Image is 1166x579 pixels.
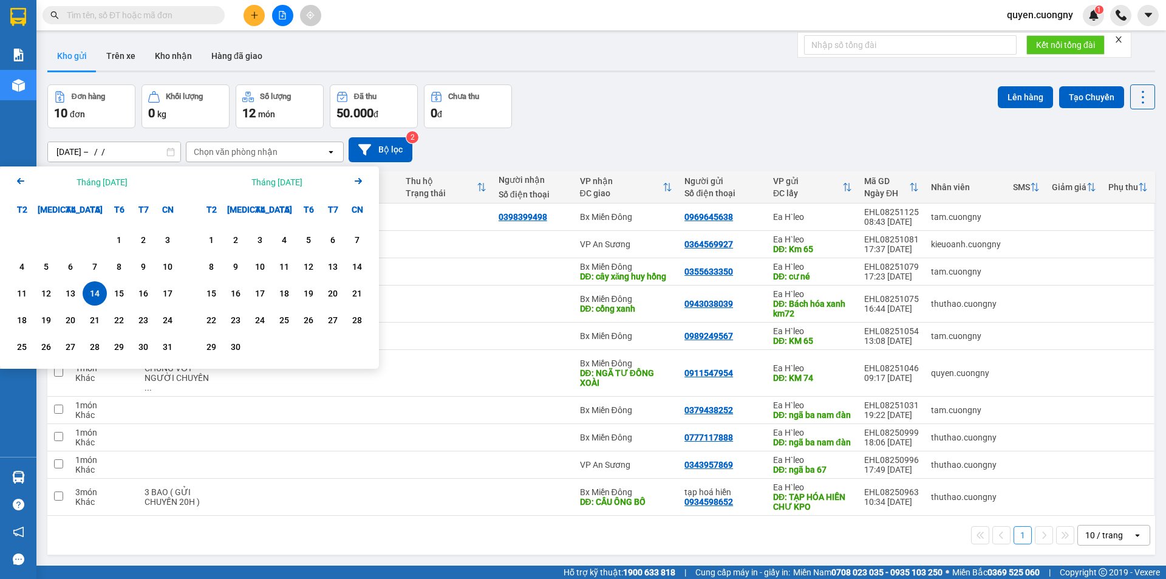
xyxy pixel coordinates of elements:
svg: open [326,147,336,157]
div: 10 [159,259,176,274]
div: 17:49 [DATE] [864,465,919,475]
div: Bx Miền Đông [580,331,673,341]
div: EHL08251079 [864,262,919,272]
div: Choose Chủ Nhật, tháng 08 10 2025. It's available. [155,255,180,279]
div: 22 [111,313,128,327]
sup: 1 [1095,5,1103,14]
div: Choose Thứ Ba, tháng 09 2 2025. It's available. [223,228,248,252]
div: Choose Thứ Hai, tháng 09 29 2025. It's available. [199,335,223,359]
div: tam.cuongny [931,267,1001,276]
div: Choose Thứ Sáu, tháng 09 12 2025. It's available. [296,255,321,279]
div: VP An Sương [580,239,673,249]
div: 24 [251,313,268,327]
div: Ea H`leo [773,326,852,336]
button: Hàng đã giao [202,41,272,70]
button: Next month. [351,174,366,190]
div: DĐ: KM 74 [773,373,852,383]
div: 17 [159,286,176,301]
div: Choose Thứ Hai, tháng 08 18 2025. It's available. [10,308,34,332]
div: Phụ thu [1108,182,1138,192]
div: 2 [227,233,244,247]
div: Choose Chủ Nhật, tháng 08 31 2025. It's available. [155,335,180,359]
div: EHL08251081 [864,235,919,244]
img: icon-new-feature [1088,10,1099,21]
div: 6 [324,233,341,247]
div: CN [345,197,369,222]
div: 9 tạ 50kg ( ĐI CHUNG VỚI NGƯỜI CHUYẾN 19H30 ) [145,354,213,392]
div: 23 [135,313,152,327]
button: Trên xe [97,41,145,70]
div: 15 [203,286,220,301]
th: Toggle SortBy [574,171,679,204]
div: 12 [300,259,317,274]
div: 16 [227,286,244,301]
div: 29 [203,340,220,354]
div: 30 [135,340,152,354]
div: 3 món [75,487,132,497]
div: Choose Thứ Hai, tháng 09 15 2025. It's available. [199,281,223,306]
div: Khác [75,465,132,475]
div: 13:08 [DATE] [864,336,919,346]
div: 13 [324,259,341,274]
div: 12 [38,286,55,301]
div: 27 [324,313,341,327]
div: Choose Thứ Hai, tháng 08 11 2025. It's available. [10,281,34,306]
div: 14 [86,286,103,301]
div: Choose Thứ Tư, tháng 08 13 2025. It's available. [58,281,83,306]
span: search [50,11,59,19]
svg: Arrow Right [351,174,366,188]
div: T6 [296,197,321,222]
div: 20 [62,313,79,327]
div: Choose Thứ Năm, tháng 09 18 2025. It's available. [272,281,296,306]
div: EHL08251046 [864,363,919,373]
input: Select a date range. [48,142,180,162]
div: T5 [272,197,296,222]
div: Choose Thứ Tư, tháng 09 17 2025. It's available. [248,281,272,306]
span: 1 [1097,5,1101,14]
input: Tìm tên, số ĐT hoặc mã đơn [67,9,210,22]
div: EHL08250999 [864,428,919,437]
div: 0911547954 [684,368,733,378]
div: Choose Thứ Hai, tháng 09 22 2025. It's available. [199,308,223,332]
div: Số lượng [260,92,291,101]
div: Choose Thứ Sáu, tháng 08 29 2025. It's available. [107,335,131,359]
span: 10 [54,106,67,120]
div: 0355633350 [684,267,733,276]
div: 18:06 [DATE] [864,437,919,447]
div: 0379438252 [684,405,733,415]
button: Số lượng12món [236,84,324,128]
div: SMS [1013,182,1030,192]
div: Tháng [DATE] [251,176,302,188]
div: 20 [324,286,341,301]
div: Chưa thu [448,92,479,101]
div: 25 [276,313,293,327]
div: 24 [159,313,176,327]
div: 19 [38,313,55,327]
th: Toggle SortBy [1102,171,1154,204]
div: 8 [203,259,220,274]
div: Choose Thứ Ba, tháng 08 26 2025. It's available. [34,335,58,359]
span: file-add [278,11,287,19]
div: 30 [227,340,244,354]
div: 6 [62,259,79,274]
div: 0364569927 [684,239,733,249]
button: Kho gửi [47,41,97,70]
div: T7 [131,197,155,222]
div: T2 [10,197,34,222]
div: Chọn văn phòng nhận [194,146,278,158]
div: 11 [13,286,30,301]
div: Bx Miền Đông [580,294,673,304]
div: DĐ: Km 65 [773,244,852,254]
div: VP nhận [580,176,663,186]
div: Choose Thứ Tư, tháng 08 27 2025. It's available. [58,335,83,359]
div: Choose Thứ Ba, tháng 08 19 2025. It's available. [34,308,58,332]
div: EHL08251054 [864,326,919,336]
span: caret-down [1143,10,1154,21]
div: Selected start date. Thứ Năm, tháng 08 14 2025. It's available. [83,281,107,306]
div: Choose Thứ Sáu, tháng 08 8 2025. It's available. [107,255,131,279]
div: Choose Chủ Nhật, tháng 09 28 2025. It's available. [345,308,369,332]
div: DĐ: Bách hóa xanh km72 [773,299,852,318]
div: 18 [13,313,30,327]
div: Choose Thứ Bảy, tháng 09 27 2025. It's available. [321,308,345,332]
div: Ea H`leo [773,363,852,373]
